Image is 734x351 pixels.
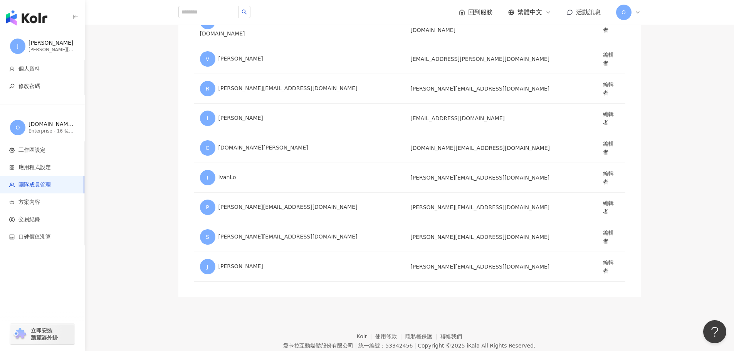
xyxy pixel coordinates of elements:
span: 工作區設定 [18,146,45,154]
span: I [207,173,208,182]
td: 編輯者 [597,193,625,222]
a: iKala [467,343,480,349]
span: R [206,84,210,93]
div: 愛卡拉互動媒體股份有限公司 [283,343,353,349]
div: Enterprise - 16 位成員 [29,128,75,134]
span: V [206,55,210,63]
span: calculator [9,234,15,240]
span: key [9,84,15,89]
div: [PERSON_NAME][EMAIL_ADDRESS][DOMAIN_NAME] [200,81,398,96]
td: [PERSON_NAME][EMAIL_ADDRESS][PERSON_NAME][DOMAIN_NAME] [404,8,597,44]
a: 使用條款 [375,333,405,339]
span: 立即安裝 瀏覽器外掛 [31,327,58,341]
span: | [414,343,416,349]
div: [PERSON_NAME] [200,111,398,126]
td: [DOMAIN_NAME][EMAIL_ADDRESS][DOMAIN_NAME] [404,133,597,163]
span: 活動訊息 [576,8,601,16]
td: 編輯者 [597,133,625,163]
span: 口碑價值測算 [18,233,51,241]
span: 應用程式設定 [18,164,51,171]
span: search [242,9,247,15]
td: [PERSON_NAME][EMAIL_ADDRESS][DOMAIN_NAME] [404,193,597,222]
span: 繁體中文 [517,8,542,17]
td: [PERSON_NAME][EMAIL_ADDRESS][DOMAIN_NAME] [404,252,597,282]
span: O [621,8,626,17]
span: P [206,203,209,212]
div: [DOMAIN_NAME][PERSON_NAME] [200,140,398,156]
a: 聯絡我們 [440,333,462,339]
div: [PERSON_NAME][EMAIL_ADDRESS][PERSON_NAME][DOMAIN_NAME] [200,14,398,38]
td: [PERSON_NAME][EMAIL_ADDRESS][DOMAIN_NAME] [404,222,597,252]
td: [PERSON_NAME][EMAIL_ADDRESS][DOMAIN_NAME] [404,74,597,104]
div: IvanLo [200,170,398,185]
a: chrome extension立即安裝 瀏覽器外掛 [10,324,75,344]
td: 編輯者 [597,74,625,104]
div: [PERSON_NAME][EMAIL_ADDRESS][DOMAIN_NAME] [200,200,398,215]
span: user [9,66,15,72]
div: [PERSON_NAME][EMAIL_ADDRESS][DOMAIN_NAME] [200,229,398,245]
td: 編輯者 [597,44,625,74]
span: J [17,42,18,50]
td: 編輯者 [597,222,625,252]
a: 隱私權保護 [405,333,441,339]
span: dollar [9,217,15,222]
div: [PERSON_NAME] [29,39,75,47]
td: 編輯者 [597,163,625,193]
td: [EMAIL_ADDRESS][DOMAIN_NAME] [404,104,597,133]
span: J [207,262,208,271]
img: logo [6,10,47,25]
div: 統一編號：53342456 [358,343,413,349]
span: 團隊成員管理 [18,181,51,189]
span: 交易紀錄 [18,216,40,223]
span: | [355,343,357,349]
iframe: Help Scout Beacon - Open [703,320,726,343]
span: S [206,233,209,241]
img: chrome extension [12,328,27,340]
a: Kolr [357,333,375,339]
div: [DOMAIN_NAME][EMAIL_ADDRESS][DOMAIN_NAME] 的工作區 [29,121,75,128]
td: 編輯者 [597,104,625,133]
span: I [207,114,208,123]
span: 方案內容 [18,198,40,206]
div: [PERSON_NAME][EMAIL_ADDRESS][DOMAIN_NAME] [29,47,75,53]
a: 回到服務 [459,8,493,17]
div: Copyright © 2025 All Rights Reserved. [418,343,535,349]
div: [PERSON_NAME] [200,51,398,67]
span: 回到服務 [468,8,493,17]
td: 編輯者 [597,252,625,282]
td: 編輯者 [597,8,625,44]
td: [PERSON_NAME][EMAIL_ADDRESS][DOMAIN_NAME] [404,163,597,193]
span: appstore [9,165,15,170]
span: O [15,123,20,132]
span: 個人資料 [18,65,40,73]
td: [EMAIL_ADDRESS][PERSON_NAME][DOMAIN_NAME] [404,44,597,74]
span: 修改密碼 [18,82,40,90]
div: [PERSON_NAME] [200,259,398,274]
span: C [206,144,210,152]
